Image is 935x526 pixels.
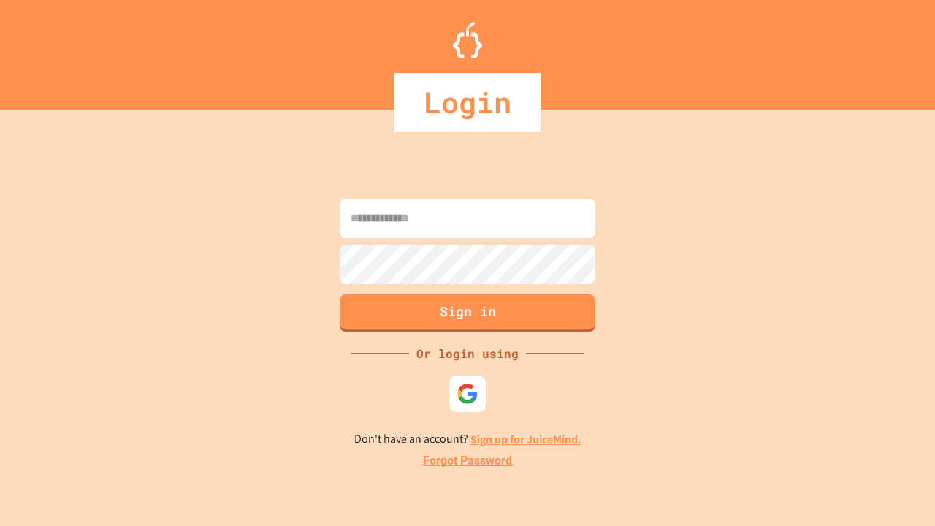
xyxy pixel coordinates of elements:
[423,452,512,470] a: Forgot Password
[394,73,541,131] div: Login
[409,345,526,362] div: Or login using
[453,22,482,58] img: Logo.svg
[814,404,920,466] iframe: chat widget
[354,430,581,449] p: Don't have an account?
[457,383,478,405] img: google-icon.svg
[340,294,595,332] button: Sign in
[470,432,581,447] a: Sign up for JuiceMind.
[874,468,920,511] iframe: chat widget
